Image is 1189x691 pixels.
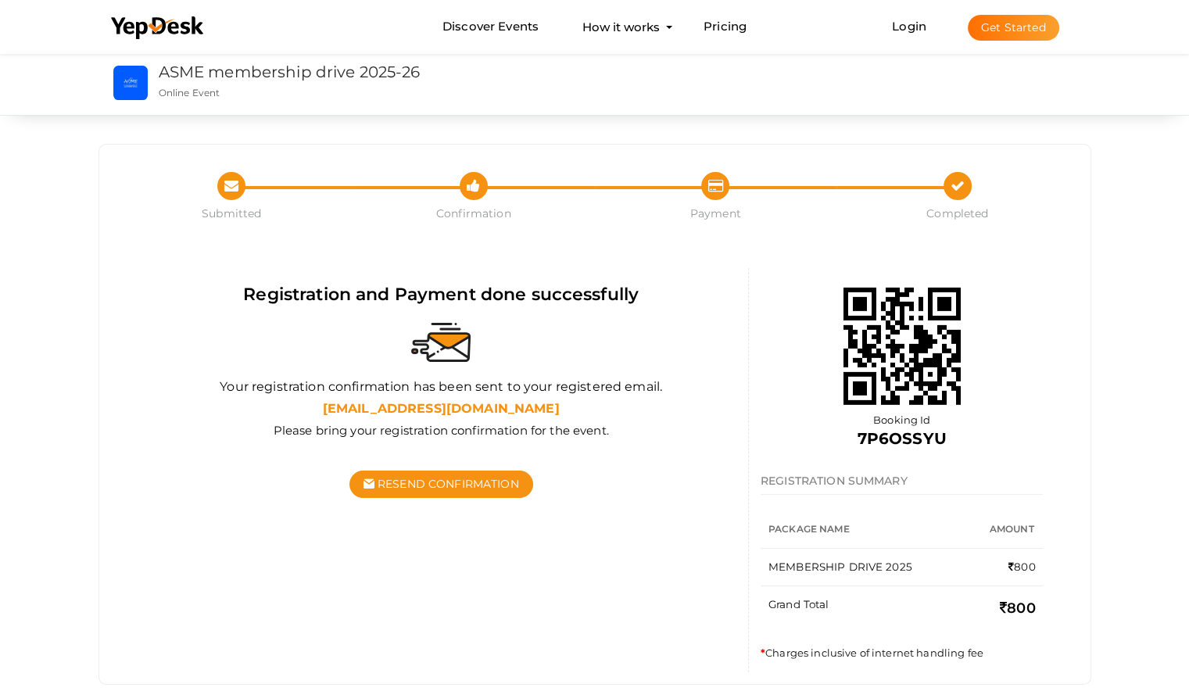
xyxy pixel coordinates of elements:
[411,323,471,362] img: sent-email.svg
[761,586,958,631] td: Grand Total
[159,63,421,81] a: ASME membership drive 2025-26
[442,13,539,41] a: Discover Events
[159,86,754,99] p: Online Event
[824,268,980,424] img: 68a7459146e0fb00018770eb
[578,13,664,41] button: How it works
[220,378,662,396] label: Your registration confirmation has been sent to your registered email.
[274,422,609,439] label: Please bring your registration confirmation for the event.
[761,646,983,659] span: Charges inclusive of internet handling fee
[836,206,1079,221] span: Completed
[761,510,958,549] th: Package Name
[958,586,1044,631] td: 800
[858,429,947,448] b: 7P6OSSYU
[761,549,958,586] td: MEMBERSHIP DRIVE 2025
[353,206,595,221] span: Confirmation
[378,477,519,491] span: Resend Confirmation
[873,414,930,426] span: Booking Id
[146,282,736,306] div: Registration and Payment done successfully
[892,19,926,34] a: Login
[761,474,908,488] span: REGISTRATION SUMMARY
[595,206,837,221] span: Payment
[958,510,1044,549] th: Amount
[113,66,148,100] img: TB03FAF8_small.png
[1008,560,1036,573] span: 800
[349,471,533,498] button: Resend Confirmation
[704,13,747,41] a: Pricing
[111,206,353,221] span: Submitted
[968,15,1059,41] button: Get Started
[323,401,560,416] b: [EMAIL_ADDRESS][DOMAIN_NAME]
